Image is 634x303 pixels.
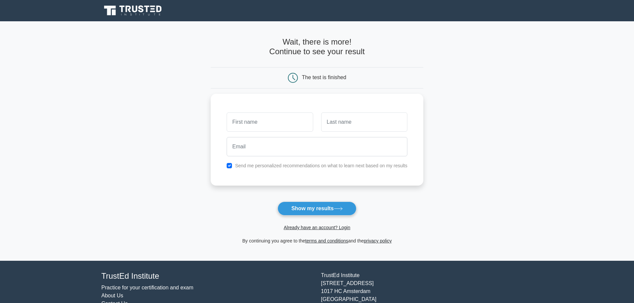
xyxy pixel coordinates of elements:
a: Practice for your certification and exam [102,285,194,290]
a: Already have an account? Login [284,225,350,230]
button: Show my results [278,202,356,216]
h4: Wait, there is more! Continue to see your result [211,37,423,57]
input: First name [227,112,313,132]
input: Last name [321,112,407,132]
a: About Us [102,293,123,298]
label: Send me personalized recommendations on what to learn next based on my results [235,163,407,168]
div: By continuing you agree to the and the [207,237,427,245]
input: Email [227,137,407,156]
div: The test is finished [302,75,346,80]
a: privacy policy [364,238,392,243]
h4: TrustEd Institute [102,271,313,281]
a: terms and conditions [305,238,348,243]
